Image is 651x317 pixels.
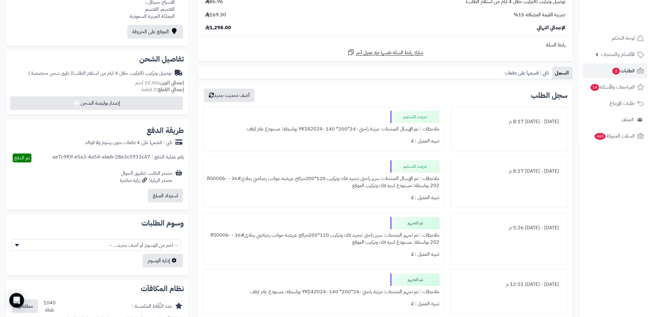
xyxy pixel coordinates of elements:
span: الطلبات [612,66,635,75]
a: السلات المتروكة485 [583,129,647,143]
div: Open Intercom Messenger [9,293,24,308]
a: لوحة التحكم [583,31,647,46]
div: مصدر الزيارة: زيارة مباشرة [120,177,172,184]
div: رابط السلة [201,42,570,49]
h3: سجل الطلب [531,92,568,99]
span: المراجعات والأسئلة [590,83,635,91]
a: العملاء [583,112,647,127]
span: شارك رابط السلة نفسها مع عميل آخر [356,49,423,56]
div: تنبيه العميل : لا [207,248,440,260]
div: ملاحظات : تم تجهيز المنتجات: مرتبة راحتي -24*200* 140 -YK142024 بواسطة: مستودع عام ارفف [207,286,440,298]
a: طلبات الإرجاع [583,96,647,111]
img: logo-2.png [609,15,645,28]
div: تنبيه العميل : لا [207,135,440,147]
div: [DATE] - [DATE] 8:17 م [455,165,564,177]
a: الموقع على الخريطة [127,25,183,38]
a: تابي : قسمها على دفعات [502,67,552,79]
span: -- اختر من الوسوم أو أضف جديد... -- [11,239,181,251]
div: خرجت للتسليم [390,160,440,173]
span: السلات المتروكة [594,132,635,140]
span: لوحة التحكم [612,34,635,42]
span: طلبات الإرجاع [610,99,635,108]
span: تم الدفع [14,154,30,162]
div: تم التجهيز [390,274,440,286]
button: إصدار بوليصة الشحن [10,96,183,110]
div: ملاحظات : تم تجهيز المنتجات: سرير راحتى تنجيد فك وتركيب 120*200شرائح عريضه جوانب رصاصي رمادى#36 -... [207,229,440,248]
div: مصدر الطلب :تطبيق الجوال [120,170,172,184]
span: 14 [591,84,599,91]
span: ( طرق شحن مخصصة ) [28,70,72,77]
div: رقم عملية الدفع : ae7c9f0f-e5a3-4a54-abeb-28e3c5933c47 [52,154,184,163]
strong: إجمالي الوزن: [158,79,184,86]
span: الإجمالي النهائي [537,24,565,31]
a: إدارة الوسوم [143,254,183,267]
a: المراجعات والأسئلة14 [583,80,647,94]
strong: إجمالي القطع: [156,86,184,93]
button: استرداد المبلغ [148,189,183,203]
span: 2 [612,68,620,74]
div: نقطة [43,307,56,314]
h2: طريقة الدفع [147,127,184,134]
span: 1,298.00 [205,24,231,31]
div: عدد النِّقَاط المكتسبة : [132,303,172,310]
small: 20.00 كجم [135,79,184,86]
h2: تفاصيل الشحن [11,55,184,63]
div: توصيل وتركيب (التركيب خلال 4 ايام من استلام الطلب) [28,70,172,77]
span: الأقسام والمنتجات [601,50,635,59]
div: تم التجهيز [390,217,440,229]
a: شارك رابط السلة نفسها مع عميل آخر [347,49,423,56]
span: 169.30 [205,11,226,18]
small: 2 قطعة [141,86,184,93]
button: معلقة [12,299,38,313]
div: [DATE] - [DATE] 5:26 م [455,222,564,234]
div: ملاحظات : تم الإرسال المنتجات: مرتبة راحتي -24*200* 140 -YK142024 بواسطة: مستودع عام ارفف [207,123,440,135]
div: [DATE] - [DATE] 12:51 م [455,279,564,291]
div: خرجت للتسليم [390,111,440,123]
span: العملاء [622,115,634,124]
div: 1040 [43,299,56,314]
span: ضريبة القيمة المضافة 15% [514,11,565,18]
span: 485 [595,133,606,140]
div: ملاحظات : تم الإرسال المنتجات: سرير راحتى تنجيد فك وتركيب 120*200شرائح عريضه جوانب رصاصي رمادى#36... [207,173,440,192]
span: -- اختر من الوسوم أو أضف جديد... -- [11,239,181,251]
div: تنبيه العميل : لا [207,298,440,310]
h2: وسوم الطلبات [11,219,184,227]
div: تابي - قسّمها على 4 دفعات بدون رسوم ولا فوائد [85,139,172,146]
a: الطلبات2 [583,63,647,78]
button: أضف تحديث جديد [204,89,254,102]
h2: نظام المكافآت [11,285,184,292]
div: تنبيه العميل : لا [207,192,440,204]
div: [DATE] - [DATE] 8:17 م [455,116,564,128]
a: السجل [552,67,572,79]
